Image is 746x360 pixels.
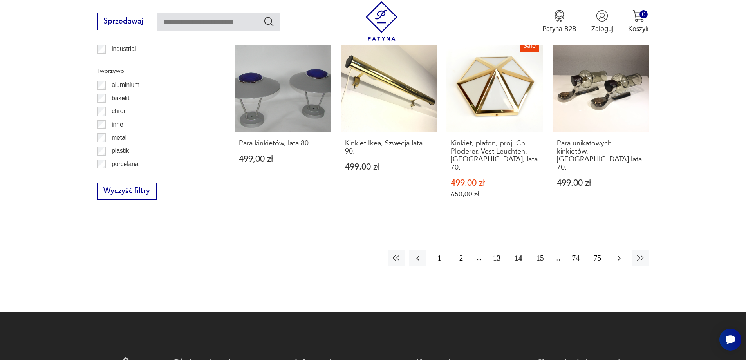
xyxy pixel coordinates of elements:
a: Sprzedawaj [97,19,150,25]
p: porcelana [112,159,139,169]
img: Ikona medalu [553,10,565,22]
p: 499,00 zł [451,179,539,187]
button: Wyczyść filtry [97,183,157,200]
p: Koszyk [628,24,649,33]
p: Tworzywo [97,66,212,76]
button: 0Koszyk [628,10,649,33]
h3: Para unikatowych kinkietów, [GEOGRAPHIC_DATA] lata 70. [557,139,645,172]
img: Ikona koszyka [632,10,645,22]
button: 15 [531,250,548,266]
p: plastik [112,146,129,156]
p: inne [112,119,123,130]
p: 499,00 zł [557,179,645,187]
div: 0 [639,10,648,18]
button: Zaloguj [591,10,613,33]
p: chrom [112,106,128,116]
p: aluminium [112,80,139,90]
a: SaleKinkiet, plafon, proj. Ch. Ploderer, Vest Leuchten, Austria, lata 70.Kinkiet, plafon, proj. C... [446,36,543,217]
h3: Para kinkietów, lata 80. [239,139,327,147]
button: Patyna B2B [542,10,576,33]
h3: Kinkiet Ikea, Szwecja lata 90. [345,139,433,156]
p: 499,00 zł [345,163,433,171]
a: Ikona medaluPatyna B2B [542,10,576,33]
button: 2 [453,250,470,266]
iframe: Smartsupp widget button [719,329,741,351]
p: porcelit [112,172,131,182]
button: 74 [567,250,584,266]
p: bakelit [112,93,129,103]
button: 13 [488,250,505,266]
p: 650,00 zł [451,190,539,198]
button: 75 [589,250,606,266]
p: industrial [112,44,136,54]
button: Sprzedawaj [97,13,150,30]
h3: Kinkiet, plafon, proj. Ch. Ploderer, Vest Leuchten, [GEOGRAPHIC_DATA], lata 70. [451,139,539,172]
button: Szukaj [263,16,275,27]
p: Patyna B2B [542,24,576,33]
button: 14 [510,250,527,266]
img: Patyna - sklep z meblami i dekoracjami vintage [362,1,401,41]
button: 1 [431,250,448,266]
a: Kinkiet Ikea, Szwecja lata 90.Kinkiet Ikea, Szwecja lata 90.499,00 zł [341,36,437,217]
p: 499,00 zł [239,155,327,163]
img: Ikonka użytkownika [596,10,608,22]
p: metal [112,133,126,143]
a: Para kinkietów, lata 80.Para kinkietów, lata 80.499,00 zł [235,36,331,217]
a: Para unikatowych kinkietów, Niemcy lata 70.Para unikatowych kinkietów, [GEOGRAPHIC_DATA] lata 70.... [553,36,649,217]
p: Zaloguj [591,24,613,33]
